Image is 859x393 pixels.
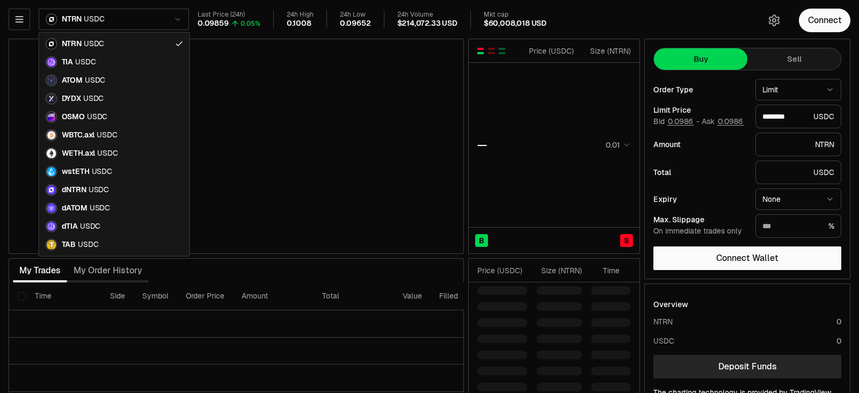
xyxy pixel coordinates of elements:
[62,112,85,122] span: OSMO
[84,39,104,49] span: USDC
[97,149,118,158] span: USDC
[47,167,56,177] img: wstETH Logo
[78,240,98,250] span: USDC
[62,185,86,195] span: dNTRN
[62,94,81,104] span: DYDX
[47,240,56,250] img: TAB Logo
[62,149,96,158] span: WETH.axl
[62,167,90,177] span: wstETH
[62,203,88,213] span: dATOM
[47,149,56,158] img: WETH.axl Logo
[62,39,82,49] span: NTRN
[47,185,56,195] img: dNTRN Logo
[80,222,100,231] span: USDC
[62,130,95,140] span: WBTC.axl
[62,240,76,250] span: TAB
[47,76,56,85] img: ATOM Logo
[62,76,83,85] span: ATOM
[97,130,117,140] span: USDC
[89,185,109,195] span: USDC
[75,57,96,67] span: USDC
[92,167,112,177] span: USDC
[90,203,110,213] span: USDC
[85,76,105,85] span: USDC
[87,112,107,122] span: USDC
[62,222,78,231] span: dTIA
[47,222,56,231] img: dTIA Logo
[47,57,56,67] img: TIA Logo
[47,203,56,213] img: dATOM Logo
[47,94,56,104] img: DYDX Logo
[47,112,56,122] img: OSMO Logo
[47,39,56,49] img: NTRN Logo
[62,57,73,67] span: TIA
[83,94,104,104] span: USDC
[47,130,56,140] img: WBTC.axl Logo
